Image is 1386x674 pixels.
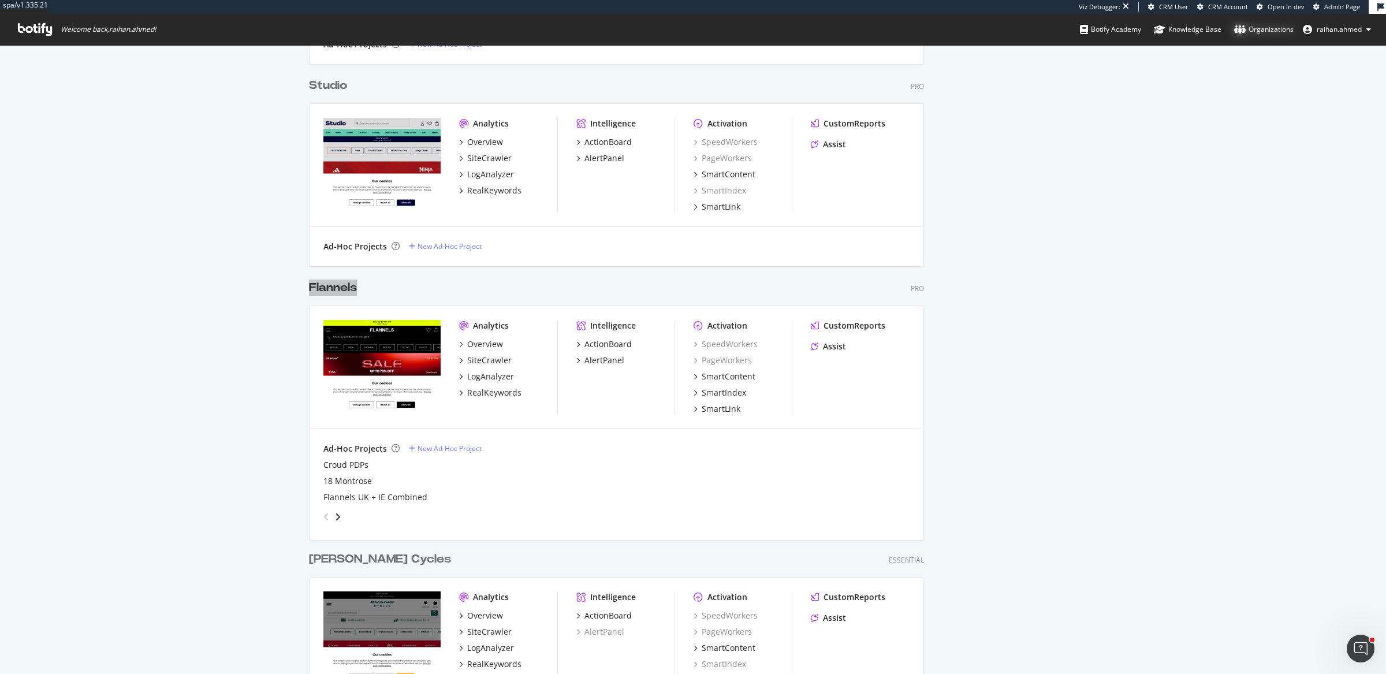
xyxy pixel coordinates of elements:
a: Knowledge Base [1154,14,1221,45]
img: flannels.com [323,320,441,414]
div: CustomReports [824,118,885,129]
a: CRM User [1148,2,1188,12]
div: AlertPanel [584,152,624,164]
div: SiteCrawler [467,626,512,638]
div: Ad-Hoc Projects [323,443,387,455]
a: Assist [811,139,846,150]
a: [PERSON_NAME] Cycles [309,551,456,568]
a: SmartContent [694,169,755,180]
div: CustomReports [824,320,885,332]
a: AlertPanel [576,626,624,638]
div: Ad-Hoc Projects [323,241,387,252]
a: Botify Academy [1080,14,1141,45]
a: Overview [459,136,503,148]
div: Organizations [1234,24,1294,35]
a: Overview [459,338,503,350]
div: Essential [889,555,924,565]
div: RealKeywords [467,387,521,399]
div: Intelligence [590,320,636,332]
img: studio.co.uk [323,118,441,211]
div: SpeedWorkers [694,610,758,621]
a: RealKeywords [459,658,521,670]
a: CustomReports [811,320,885,332]
a: Assist [811,612,846,624]
a: New Ad-Hoc Project [409,444,482,453]
div: New Ad-Hoc Project [418,444,482,453]
a: Flannels [309,280,362,296]
a: Organizations [1234,14,1294,45]
a: New Ad-Hoc Project [409,241,482,251]
div: [PERSON_NAME] Cycles [309,551,451,568]
div: AlertPanel [584,355,624,366]
div: Activation [707,118,747,129]
iframe: Intercom live chat [1347,635,1374,662]
div: angle-left [319,508,334,526]
div: SmartContent [702,642,755,654]
div: CustomReports [824,591,885,603]
div: SmartIndex [702,387,746,399]
div: SmartLink [702,201,740,213]
a: RealKeywords [459,387,521,399]
a: Admin Page [1313,2,1360,12]
a: SpeedWorkers [694,136,758,148]
a: Flannels UK + IE Combined [323,491,427,503]
div: Intelligence [590,591,636,603]
a: SmartLink [694,403,740,415]
a: SmartContent [694,371,755,382]
div: Botify Academy [1080,24,1141,35]
div: PageWorkers [694,152,752,164]
a: SiteCrawler [459,152,512,164]
div: RealKeywords [467,658,521,670]
div: SmartContent [702,371,755,382]
div: Overview [467,136,503,148]
div: Analytics [473,118,509,129]
span: Welcome back, raihan.ahmed ! [61,25,156,34]
a: SpeedWorkers [694,338,758,350]
a: PageWorkers [694,626,752,638]
a: SmartIndex [694,658,746,670]
div: Flannels [309,280,357,296]
button: raihan.ahmed [1294,20,1380,39]
div: ActionBoard [584,610,632,621]
a: CRM Account [1197,2,1248,12]
div: ActionBoard [584,136,632,148]
div: Pro [911,81,924,91]
div: Overview [467,610,503,621]
div: LogAnalyzer [467,371,514,382]
div: SmartContent [702,169,755,180]
div: LogAnalyzer [467,169,514,180]
div: New Ad-Hoc Project [418,241,482,251]
a: SmartLink [694,201,740,213]
a: SiteCrawler [459,626,512,638]
a: Studio [309,77,352,94]
div: Activation [707,320,747,332]
a: SmartContent [694,642,755,654]
span: CRM Account [1208,2,1248,11]
a: SmartIndex [694,185,746,196]
div: SiteCrawler [467,355,512,366]
div: Knowledge Base [1154,24,1221,35]
div: Intelligence [590,118,636,129]
a: PageWorkers [694,355,752,366]
a: CustomReports [811,591,885,603]
a: CustomReports [811,118,885,129]
a: Croud PDPs [323,459,368,471]
a: ActionBoard [576,136,632,148]
a: ActionBoard [576,338,632,350]
div: Assist [823,341,846,352]
div: 18 Montrose [323,475,372,487]
div: SmartLink [702,403,740,415]
a: SiteCrawler [459,355,512,366]
span: Admin Page [1324,2,1360,11]
a: RealKeywords [459,185,521,196]
div: RealKeywords [467,185,521,196]
div: Viz Debugger: [1079,2,1120,12]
